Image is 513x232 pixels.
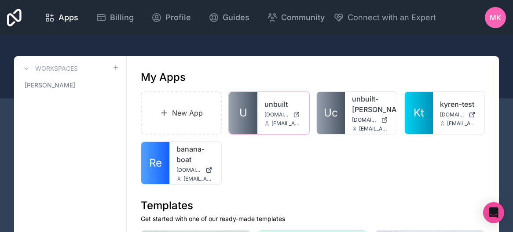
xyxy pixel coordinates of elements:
[405,92,433,134] a: Kt
[37,8,85,27] a: Apps
[440,111,465,118] span: [DOMAIN_NAME]
[352,94,390,115] a: unbuilt-[PERSON_NAME]
[333,11,436,24] button: Connect with an Expert
[348,11,436,24] span: Connect with an Expert
[21,63,78,74] a: Workspaces
[414,106,424,120] span: Kt
[352,116,390,123] a: [DOMAIN_NAME][PERSON_NAME]
[176,167,202,174] span: [DOMAIN_NAME]
[260,8,332,27] a: Community
[21,77,119,93] a: [PERSON_NAME]
[141,91,222,134] a: New App
[149,156,162,170] span: Re
[440,99,478,109] a: kyren-test
[359,125,390,132] span: [EMAIL_ADDRESS][DOMAIN_NAME]
[239,106,247,120] span: U
[141,199,485,213] h1: Templates
[183,175,214,182] span: [EMAIL_ADDRESS][DOMAIN_NAME]
[440,111,478,118] a: [DOMAIN_NAME]
[59,11,78,24] span: Apps
[141,214,485,223] p: Get started with one of our ready-made templates
[110,11,134,24] span: Billing
[144,8,198,27] a: Profile
[447,120,478,127] span: [EMAIL_ADDRESS][DOMAIN_NAME]
[89,8,141,27] a: Billing
[264,99,302,109] a: unbuilt
[281,11,325,24] span: Community
[202,8,256,27] a: Guides
[352,116,377,123] span: [DOMAIN_NAME][PERSON_NAME]
[141,142,169,184] a: Re
[141,70,186,84] h1: My Apps
[317,92,345,134] a: Uc
[271,120,302,127] span: [EMAIL_ADDRESS][DOMAIN_NAME]
[229,92,257,134] a: U
[490,12,501,23] span: MK
[483,202,504,223] div: Open Intercom Messenger
[176,167,214,174] a: [DOMAIN_NAME]
[264,111,302,118] a: [DOMAIN_NAME]
[25,81,75,90] span: [PERSON_NAME]
[35,64,78,73] h3: Workspaces
[223,11,249,24] span: Guides
[176,144,214,165] a: banana-boat
[165,11,191,24] span: Profile
[324,106,338,120] span: Uc
[264,111,290,118] span: [DOMAIN_NAME]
